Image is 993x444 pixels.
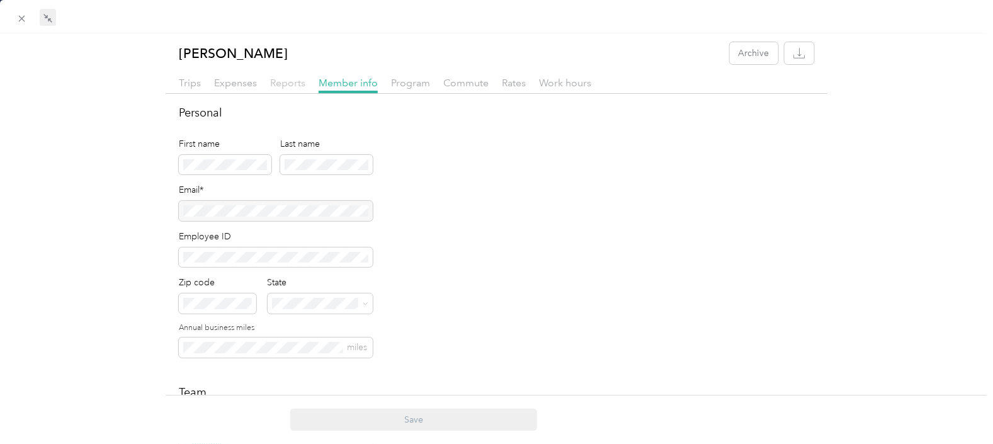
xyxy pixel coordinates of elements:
span: Rates [502,77,526,89]
span: miles [348,342,368,353]
button: Archive [730,42,778,64]
span: Trips [179,77,201,89]
span: Program [391,77,430,89]
h2: Personal [179,105,814,122]
div: State [268,276,373,289]
p: [PERSON_NAME] [179,42,288,64]
iframe: Everlance-gr Chat Button Frame [922,373,993,444]
div: First name [179,137,271,151]
div: Email* [179,183,373,196]
span: Reports [270,77,305,89]
h2: Team [179,384,814,401]
div: Employee ID [179,230,373,243]
div: Zip code [179,276,256,289]
div: Last name [280,137,373,151]
span: Work hours [539,77,591,89]
span: Member info [319,77,378,89]
label: Annual business miles [179,322,373,334]
span: Expenses [214,77,257,89]
span: Commute [443,77,489,89]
